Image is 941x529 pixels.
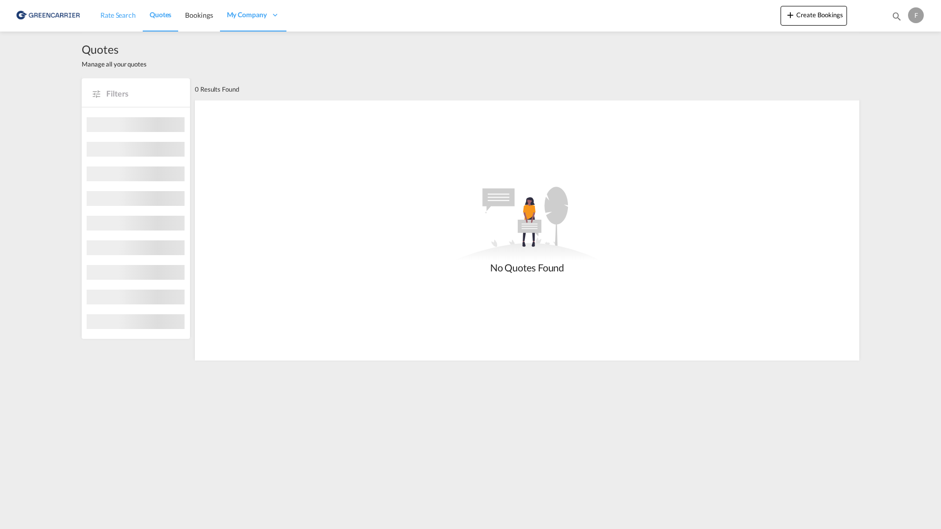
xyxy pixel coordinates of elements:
[106,88,180,99] span: Filters
[15,4,81,27] img: 8cf206808afe11efa76fcd1e3d746489.png
[891,11,902,22] md-icon: icon-magnify
[195,78,239,100] div: 0 Results Found
[185,11,213,19] span: Bookings
[82,41,147,57] span: Quotes
[453,261,601,274] div: No Quotes Found
[100,11,136,19] span: Rate Search
[891,11,902,26] div: icon-magnify
[908,7,924,23] div: F
[82,60,147,68] span: Manage all your quotes
[150,10,171,19] span: Quotes
[453,187,601,261] md-icon: assets/icons/custom/empty_quotes.svg
[784,9,796,21] md-icon: icon-plus 400-fg
[227,10,267,20] span: My Company
[781,6,847,26] button: icon-plus 400-fgCreate Bookings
